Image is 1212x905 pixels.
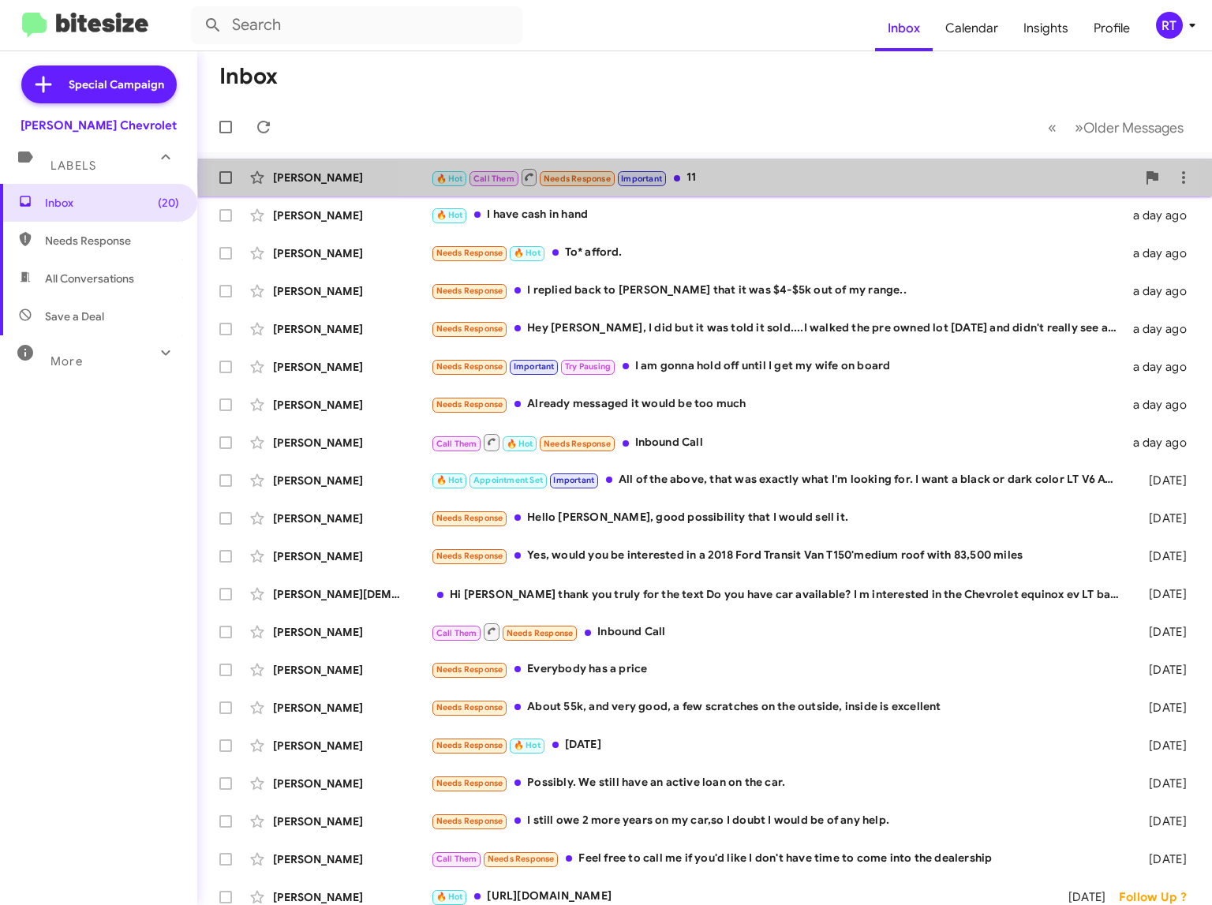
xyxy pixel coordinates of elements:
div: I still owe 2 more years on my car,so I doubt I would be of any help. [431,812,1129,830]
span: Needs Response [436,740,503,750]
div: [PERSON_NAME] [273,435,431,451]
div: [PERSON_NAME] [273,208,431,223]
span: (20) [158,195,179,211]
div: Already messaged it would be too much [431,395,1129,413]
span: Needs Response [436,702,503,712]
a: Inbox [875,6,933,51]
div: [PERSON_NAME] [273,321,431,337]
span: Call Them [436,628,477,638]
span: Call Them [473,174,514,184]
div: [PERSON_NAME] [273,889,431,905]
div: Possibly. We still have an active loan on the car. [431,774,1129,792]
div: Yes, would you be interested in a 2018 Ford Transit Van T150'medium roof with 83,500 miles [431,547,1129,565]
a: Calendar [933,6,1011,51]
span: Needs Response [436,778,503,788]
div: [PERSON_NAME] Chevrolet [21,118,177,133]
span: 🔥 Hot [507,439,533,449]
span: Labels [50,159,96,173]
div: [PERSON_NAME] [273,510,431,526]
span: Needs Response [488,854,555,864]
div: [PERSON_NAME] [273,738,431,754]
div: [DATE] [1129,548,1199,564]
div: [DATE] [1129,700,1199,716]
span: Important [514,361,555,372]
span: Needs Response [544,439,611,449]
div: Inbound Call [431,432,1129,452]
button: Next [1065,111,1193,144]
div: [DATE] [1129,738,1199,754]
div: 11 [431,167,1136,187]
span: Needs Response [436,286,503,296]
div: [PERSON_NAME] [273,624,431,640]
span: 🔥 Hot [436,210,463,220]
div: Feel free to call me if you'd like I don't have time to come into the dealership [431,850,1129,868]
div: Follow Up ? [1119,889,1199,905]
a: Special Campaign [21,65,177,103]
span: Appointment Set [473,475,543,485]
span: Needs Response [544,174,611,184]
button: Previous [1038,111,1066,144]
span: 🔥 Hot [436,174,463,184]
div: a day ago [1129,245,1199,261]
span: Needs Response [436,551,503,561]
h1: Inbox [219,64,278,89]
span: Try Pausing [565,361,611,372]
div: I am gonna hold off until I get my wife on board [431,357,1129,376]
span: More [50,354,83,368]
div: [PERSON_NAME] [273,776,431,791]
button: RT [1143,12,1195,39]
span: 🔥 Hot [436,475,463,485]
div: [PERSON_NAME] [273,851,431,867]
span: Important [621,174,662,184]
div: [DATE] [1129,851,1199,867]
span: Needs Response [45,233,179,249]
input: Search [191,6,522,44]
div: [PERSON_NAME] [273,813,431,829]
span: Needs Response [436,513,503,523]
div: I replied back to [PERSON_NAME] that it was $4-$5k out of my range.. [431,282,1129,300]
span: Special Campaign [69,77,164,92]
span: Needs Response [436,816,503,826]
span: Needs Response [436,248,503,258]
span: 🔥 Hot [514,248,541,258]
div: a day ago [1129,359,1199,375]
span: Call Them [436,854,477,864]
span: Needs Response [436,399,503,409]
div: About 55k, and very good, a few scratches on the outside, inside is excellent [431,698,1129,716]
div: [PERSON_NAME] [273,359,431,375]
span: « [1048,118,1057,137]
div: [DATE] [1129,586,1199,602]
span: 🔥 Hot [514,740,541,750]
span: Needs Response [436,664,503,675]
div: [PERSON_NAME] [273,245,431,261]
a: Profile [1081,6,1143,51]
div: [DATE] [1129,662,1199,678]
span: Save a Deal [45,309,104,324]
span: Inbox [45,195,179,211]
div: a day ago [1129,435,1199,451]
span: Insights [1011,6,1081,51]
span: All Conversations [45,271,134,286]
div: [DATE] [1129,510,1199,526]
div: a day ago [1129,397,1199,413]
div: [PERSON_NAME] [273,283,431,299]
div: [PERSON_NAME] [273,548,431,564]
div: a day ago [1129,208,1199,223]
span: 🔥 Hot [436,892,463,902]
span: Call Them [436,439,477,449]
div: [DATE] [1129,624,1199,640]
div: [DATE] [431,736,1129,754]
div: [DATE] [1129,473,1199,488]
span: Needs Response [436,361,503,372]
div: Hey [PERSON_NAME], I did but it was told it sold....I walked the pre owned lot [DATE] and didn't ... [431,320,1129,338]
div: Hi [PERSON_NAME] thank you truly for the text Do you have car available? I m interested in the Ch... [431,586,1129,602]
div: [PERSON_NAME] [273,170,431,185]
span: Needs Response [436,323,503,334]
div: RT [1156,12,1183,39]
div: [DATE] [1129,776,1199,791]
div: All of the above, that was exactly what I'm looking for. I want a black or dark color LT V6 AWD b... [431,471,1129,489]
div: To* afford. [431,244,1129,262]
span: Important [553,475,594,485]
